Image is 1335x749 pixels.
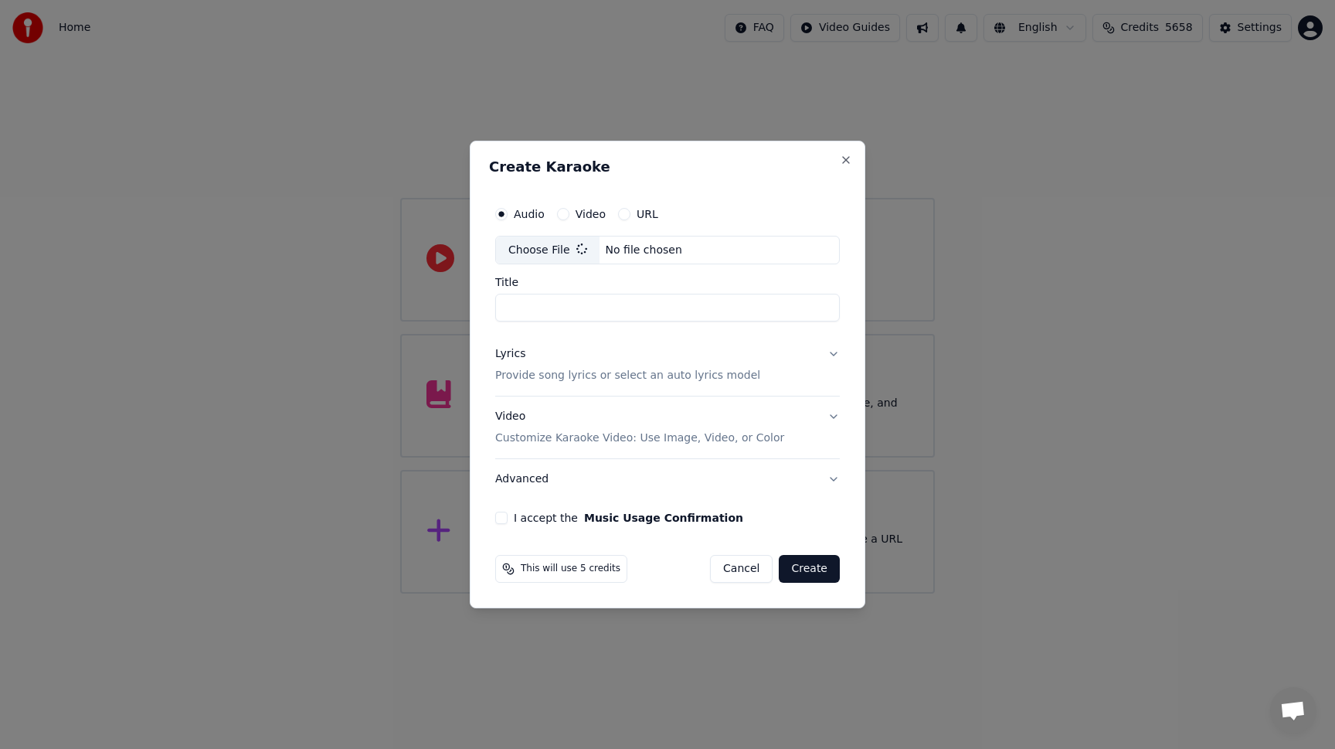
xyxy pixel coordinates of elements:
p: Provide song lyrics or select an auto lyrics model [495,369,760,384]
label: Audio [514,209,545,220]
button: Cancel [710,555,773,583]
div: Choose File [496,237,600,264]
div: No file chosen [600,243,688,258]
button: Advanced [495,459,840,499]
label: Video [576,209,606,220]
label: URL [637,209,658,220]
div: Video [495,410,784,447]
h2: Create Karaoke [489,160,846,174]
p: Customize Karaoke Video: Use Image, Video, or Color [495,431,784,446]
button: VideoCustomize Karaoke Video: Use Image, Video, or Color [495,397,840,459]
label: I accept the [514,512,743,523]
button: Create [779,555,840,583]
button: LyricsProvide song lyrics or select an auto lyrics model [495,335,840,397]
div: Lyrics [495,347,525,363]
span: This will use 5 credits [521,563,620,575]
label: Title [495,277,840,288]
button: I accept the [584,512,743,523]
